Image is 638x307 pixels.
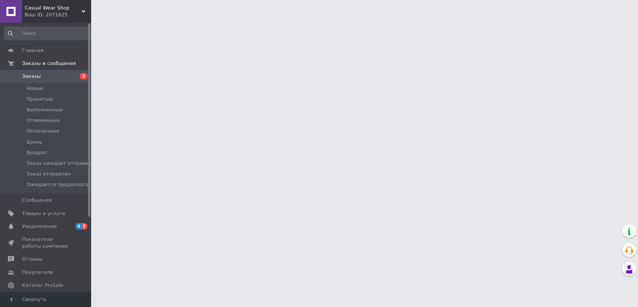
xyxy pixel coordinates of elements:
span: Casual Wear Shop [25,5,82,11]
span: Заказы [22,73,41,80]
span: Товары и услуги [22,210,65,217]
span: Новые [27,85,43,92]
span: 3 [81,223,87,229]
span: Возврат [27,149,47,156]
input: Поиск [4,27,95,40]
span: 4 [76,223,82,229]
span: Отмененные [27,117,60,124]
span: Заказ ожидает отправку. [27,160,93,167]
span: Бронь [27,139,42,146]
span: Заказы и сообщения [22,60,76,67]
span: Каталог ProSale [22,282,63,289]
span: Показатели работы компании [22,236,70,250]
span: Заказ отправлен [27,171,71,177]
div: Ваш ID: 2071625 [25,11,91,18]
span: 3 [80,73,87,79]
span: Уведомления [22,223,57,230]
span: Отзывы [22,256,42,263]
span: Принятые [27,96,53,103]
span: Сообщения [22,197,52,204]
span: Главная [22,47,43,54]
span: Покупатели [22,269,53,276]
span: Оплаченные [27,128,59,135]
span: Выполненные [27,106,63,113]
span: Ожидается предоплата [27,181,89,188]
